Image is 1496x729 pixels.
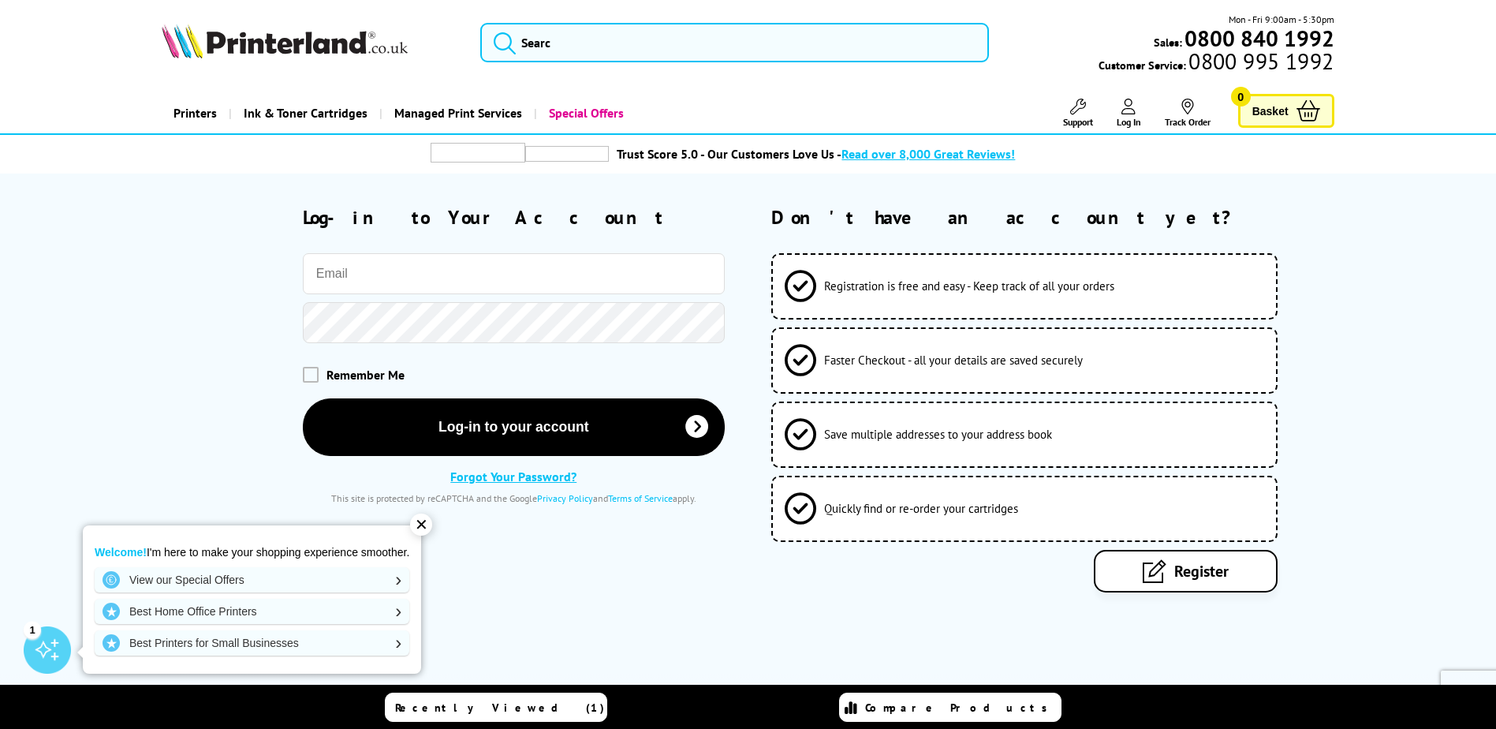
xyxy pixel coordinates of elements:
[1099,54,1334,73] span: Customer Service:
[95,599,409,624] a: Best Home Office Printers
[608,492,673,504] a: Terms of Service
[839,693,1061,722] a: Compare Products
[1182,31,1334,46] a: 0800 840 1992
[1184,24,1334,53] b: 0800 840 1992
[450,469,576,484] a: Forgot Your Password?
[480,23,989,62] input: Searc
[824,427,1052,442] span: Save multiple addresses to your address book
[824,353,1083,368] span: Faster Checkout - all your details are saved securely
[326,367,405,383] span: Remember Me
[303,205,725,230] h2: Log-in to Your Account
[1231,87,1251,107] span: 0
[162,24,461,62] a: Printerland Logo
[534,93,636,133] a: Special Offers
[1252,100,1289,121] span: Basket
[841,146,1015,162] span: Read over 8,000 Great Reviews!
[1063,99,1093,128] a: Support
[1117,116,1141,128] span: Log In
[95,546,147,559] strong: Welcome!
[95,545,409,559] p: I'm here to make your shopping experience smoother.
[24,621,41,638] div: 1
[395,701,605,715] span: Recently Viewed (1)
[1186,54,1334,69] span: 0800 995 1992
[162,93,229,133] a: Printers
[537,492,593,504] a: Privacy Policy
[1165,99,1211,128] a: Track Order
[1117,99,1141,128] a: Log In
[771,205,1334,230] h2: Don't have an account yet?
[1094,550,1278,593] a: Register
[1154,35,1182,50] span: Sales:
[95,630,409,656] a: Best Printers for Small Businesses
[379,93,534,133] a: Managed Print Services
[1063,116,1093,128] span: Support
[303,398,725,456] button: Log-in to your account
[617,146,1015,162] a: Trust Score 5.0 - Our Customers Love Us -Read over 8,000 Great Reviews!
[1174,561,1229,581] span: Register
[162,24,408,58] img: Printerland Logo
[525,146,609,162] img: trustpilot rating
[410,514,432,536] div: ✕
[244,93,367,133] span: Ink & Toner Cartridges
[95,567,409,593] a: View our Special Offers
[303,492,725,504] div: This site is protected by reCAPTCHA and the Google and apply.
[229,93,379,133] a: Ink & Toner Cartridges
[303,253,725,294] input: Email
[865,701,1056,715] span: Compare Products
[824,501,1018,516] span: Quickly find or re-order your cartridges
[1238,94,1334,128] a: Basket 0
[431,143,525,163] img: trustpilot rating
[1229,12,1334,27] span: Mon - Fri 9:00am - 5:30pm
[824,279,1114,293] span: Registration is free and easy - Keep track of all your orders
[385,693,607,722] a: Recently Viewed (1)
